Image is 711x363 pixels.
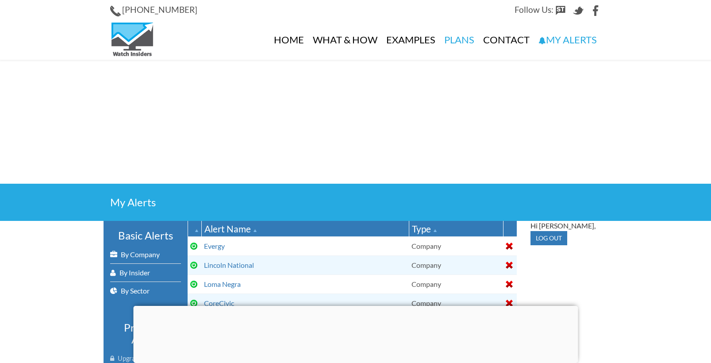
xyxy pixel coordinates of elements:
[409,274,503,293] td: Company
[110,6,121,16] img: Phone
[204,261,254,269] a: Lincoln National
[110,230,181,241] h3: Basic Alerts
[382,20,440,60] a: Examples
[591,5,601,16] img: Facebook
[90,60,621,184] iframe: Advertisement
[409,221,503,237] th: Type: Ascending sort applied, activate to apply a descending sort
[530,231,567,245] input: Log out
[204,242,225,250] a: Evergy
[555,5,566,16] img: StockTwits
[479,20,534,60] a: Contact
[110,264,181,282] a: By Insider
[530,221,601,231] div: Hi [PERSON_NAME],
[440,20,479,60] a: Plans
[409,236,503,255] td: Company
[188,221,201,237] th: : Ascending sort applied, activate to apply a descending sort
[122,4,197,15] span: [PHONE_NUMBER]
[204,299,234,307] a: CoreCivic
[204,222,406,235] div: Alert Name
[110,282,181,300] a: By Sector
[573,5,584,16] img: Twitter
[110,246,181,263] a: By Company
[110,197,601,208] h2: My Alerts
[409,293,503,313] td: Company
[110,322,181,345] h3: Premium Alerts
[308,20,382,60] a: What & How
[201,221,409,237] th: Alert Name: Ascending sort applied, activate to apply a descending sort
[503,221,517,237] th: : No sort applied, activate to apply an ascending sort
[409,255,503,274] td: Company
[269,20,308,60] a: Home
[204,280,241,288] a: Loma Negra
[534,20,601,60] a: My Alerts
[133,306,578,361] iframe: Advertisement
[515,4,553,15] span: Follow Us:
[412,222,500,235] div: Type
